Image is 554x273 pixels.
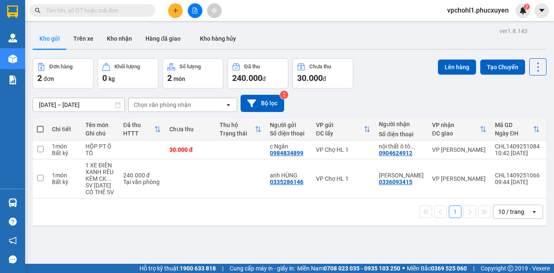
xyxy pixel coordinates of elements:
[211,8,217,13] span: aim
[85,143,115,156] div: HỘP PT Ô TÔ
[270,150,303,156] div: 0984834899
[192,8,198,13] span: file-add
[410,143,415,150] span: ...
[8,198,17,207] img: warehouse-icon
[270,179,303,185] div: 0335286146
[7,5,18,18] img: logo-vxr
[168,3,183,18] button: plus
[114,64,140,70] div: Khối lượng
[9,255,17,263] span: message
[228,58,288,88] button: Đã thu240.000đ
[37,73,42,83] span: 2
[98,58,158,88] button: Khối lượng0kg
[316,122,364,128] div: VP gửi
[473,264,474,273] span: |
[44,75,54,82] span: đơn
[407,264,467,273] span: Miền Bắc
[52,179,77,185] div: Bất kỳ
[297,73,323,83] span: 30.000
[432,122,480,128] div: VP nhận
[9,218,17,226] span: question-circle
[270,130,308,137] div: Số điện thoại
[33,29,67,49] button: Kho gửi
[52,172,77,179] div: 1 món
[312,118,375,140] th: Toggle SortBy
[8,55,17,63] img: warehouse-icon
[8,75,17,84] img: solution-icon
[438,60,476,75] button: Lên hàng
[169,126,211,133] div: Chưa thu
[495,172,540,179] div: CHL1409251066
[232,73,262,83] span: 240.000
[525,4,528,10] span: 3
[33,98,124,112] input: Select a date range.
[316,130,364,137] div: ĐC lấy
[270,172,308,179] div: anh HÙNG
[507,265,513,271] span: copyright
[85,182,115,195] div: SV NĂM 2 CÓ THẺ SV
[293,58,353,88] button: Chưa thu30.000đ
[519,7,527,14] img: icon-new-feature
[52,126,77,133] div: Chi tiết
[9,237,17,244] span: notification
[123,179,161,185] div: Tại văn phòng
[270,143,308,150] div: c Ngân
[495,179,540,185] div: 09:44 [DATE]
[33,58,93,88] button: Đơn hàng2đơn
[52,143,77,150] div: 1 món
[188,3,202,18] button: file-add
[85,122,115,128] div: Tên món
[431,265,467,272] strong: 0369 525 060
[495,130,533,137] div: Ngày ĐH
[52,150,77,156] div: Bất kỳ
[432,130,480,137] div: ĐC giao
[495,143,540,150] div: CHL1409251084
[379,143,424,150] div: nội thất ô tô phương đông
[167,73,172,83] span: 2
[379,121,424,127] div: Người nhận
[220,122,255,128] div: Thu hộ
[134,101,191,109] div: Chọn văn phòng nhận
[531,208,538,215] svg: open
[106,175,111,182] span: ...
[280,91,288,99] sup: 2
[100,29,139,49] button: Kho nhận
[169,146,211,153] div: 30.000 đ
[200,35,236,42] span: Kho hàng hủy
[538,7,546,14] span: caret-down
[432,175,487,182] div: VP [PERSON_NAME]
[270,122,308,128] div: Người gửi
[163,58,223,88] button: Số lượng2món
[495,122,533,128] div: Mã GD
[402,267,405,270] span: ⚪️
[215,118,266,140] th: Toggle SortBy
[244,64,260,70] div: Đã thu
[297,264,400,273] span: Miền Nam
[46,6,145,15] input: Tìm tên, số ĐT hoặc mã đơn
[85,162,115,182] div: 1 XE ĐIỆN XANH RÊU KÈM CK BIỂN SỐ 14-AA 067.64
[67,29,100,49] button: Trên xe
[222,264,223,273] span: |
[225,101,232,108] svg: open
[449,205,461,218] button: 1
[8,34,17,42] img: warehouse-icon
[35,8,41,13] span: search
[173,75,185,82] span: món
[498,208,524,216] div: 10 / trang
[241,95,284,112] button: Bộ lọc
[379,131,424,138] div: Số điện thoại
[480,60,525,75] button: Tạo Chuyến
[109,75,115,82] span: kg
[440,5,515,16] span: vpchohl1.phucxuyen
[323,75,326,82] span: đ
[179,64,201,70] div: Số lượng
[379,179,412,185] div: 0336093415
[123,172,161,179] div: 240.000 đ
[102,73,107,83] span: 0
[428,118,491,140] th: Toggle SortBy
[220,130,255,137] div: Trạng thái
[230,264,295,273] span: Cung cấp máy in - giấy in:
[432,146,487,153] div: VP [PERSON_NAME]
[316,146,370,153] div: VP Chợ HL 1
[123,122,154,128] div: Đã thu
